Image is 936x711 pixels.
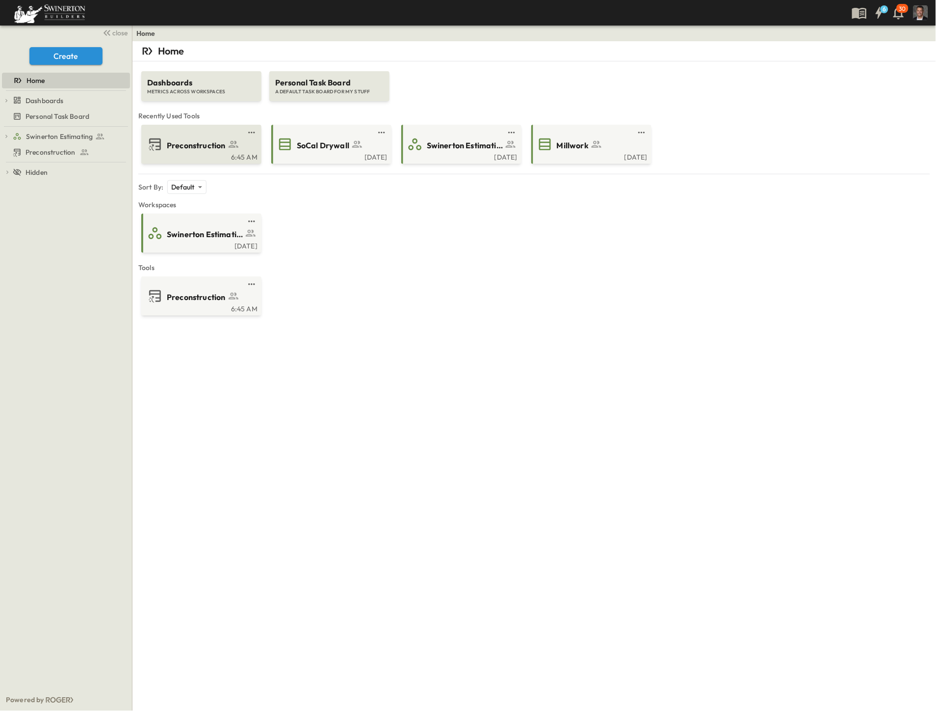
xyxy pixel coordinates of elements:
a: Preconstruction [143,288,258,304]
span: Home [26,76,45,85]
a: [DATE] [403,152,518,160]
span: Dashboards [147,77,256,88]
a: Swinerton Estimating [13,130,128,143]
p: Sort By: [138,182,163,192]
span: Personal Task Board [26,111,89,121]
img: Profile Picture [913,5,928,20]
h6: 6 [883,5,886,13]
a: DashboardsMETRICS ACROSS WORKSPACES [140,61,262,101]
span: A DEFAULT TASK BOARD FOR MY STUFF [275,88,384,95]
div: Swinerton Estimatingtest [2,129,130,144]
div: Personal Task Boardtest [2,109,130,124]
a: Home [136,28,156,38]
a: Swinerton Estimating [143,225,258,241]
a: [DATE] [273,152,388,160]
span: close [113,28,128,38]
span: Hidden [26,167,48,177]
img: 6c363589ada0b36f064d841b69d3a419a338230e66bb0a533688fa5cc3e9e735.png [12,2,87,23]
a: [DATE] [533,152,648,160]
span: Swinerton Estimating [427,140,503,151]
div: Default [167,180,206,194]
p: Home [158,44,184,58]
a: Personal Task BoardA DEFAULT TASK BOARD FOR MY STUFF [268,61,390,101]
span: Personal Task Board [275,77,384,88]
span: Preconstruction [26,147,76,157]
a: Dashboards [13,94,128,108]
button: test [246,127,258,138]
a: Millwork [533,137,648,152]
span: Preconstruction [167,140,226,151]
span: Swinerton Estimating [26,132,93,141]
span: Preconstruction [167,292,226,303]
a: Home [2,74,128,87]
button: test [506,127,518,138]
a: 6:45 AM [143,304,258,312]
span: Recently Used Tools [138,111,930,121]
span: SoCal Drywall [297,140,349,151]
a: Personal Task Board [2,109,128,123]
div: Preconstructiontest [2,144,130,160]
span: Millwork [557,140,589,151]
p: 30 [899,5,906,13]
span: Tools [138,263,930,273]
button: test [636,127,648,138]
nav: breadcrumbs [136,28,161,38]
a: Swinerton Estimating [403,137,518,152]
span: Dashboards [26,96,64,106]
a: 6:45 AM [143,152,258,160]
button: test [376,127,388,138]
a: [DATE] [143,241,258,249]
span: METRICS ACROSS WORKSPACES [147,88,256,95]
button: test [246,216,258,227]
button: close [99,26,130,39]
a: SoCal Drywall [273,137,388,152]
button: 6 [869,4,889,22]
span: Workspaces [138,200,930,210]
button: test [246,278,258,290]
p: Default [171,182,194,192]
a: Preconstruction [2,145,128,159]
a: Preconstruction [143,137,258,152]
span: Swinerton Estimating [167,229,243,240]
button: Create [29,47,103,65]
